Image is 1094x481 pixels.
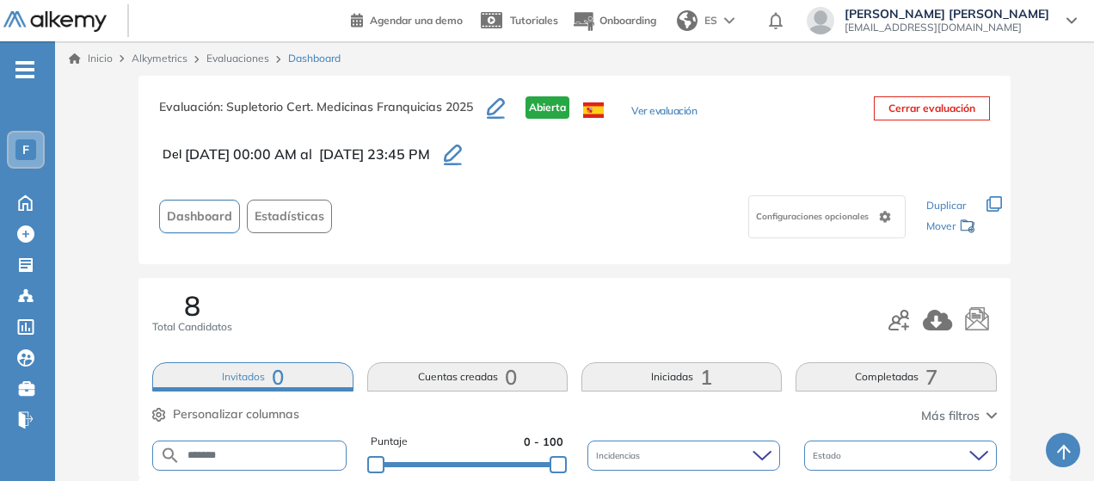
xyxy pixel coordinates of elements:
div: Incidencias [587,441,780,471]
h3: Evaluación [159,96,487,133]
span: Alkymetrics [132,52,187,65]
span: Tutoriales [510,14,558,27]
img: Logo [3,11,107,33]
button: Estadísticas [247,200,332,233]
span: Duplicar [926,199,966,212]
button: Cuentas creadas0 [367,362,568,392]
span: al [300,144,312,164]
button: Iniciadas1 [581,362,782,392]
span: Configuraciones opcionales [756,210,872,223]
span: [DATE] 00:00 AM [185,144,297,164]
span: Dashboard [167,207,232,225]
span: : Supletorio Cert. Medicinas Franquicias 2025 [220,99,473,114]
span: 0 - 100 [524,434,563,450]
span: ES [704,13,717,28]
span: Estado [813,449,845,462]
span: Total Candidatos [152,319,232,335]
div: Estado [804,441,997,471]
span: Agendar una demo [370,14,463,27]
button: Cerrar evaluación [874,96,990,120]
i: - [15,68,34,71]
button: Onboarding [572,3,656,40]
span: Más filtros [921,407,980,425]
div: Configuraciones opcionales [748,195,906,238]
a: Agendar una demo [351,9,463,29]
span: F [22,143,29,157]
span: Onboarding [599,14,656,27]
span: Incidencias [596,449,643,462]
a: Evaluaciones [206,52,269,65]
span: Puntaje [371,434,408,450]
span: [DATE] 23:45 PM [319,144,430,164]
button: Dashboard [159,200,240,233]
button: Invitados0 [152,362,353,392]
img: ESP [583,102,604,118]
button: Personalizar columnas [152,405,299,423]
button: Completadas7 [796,362,996,392]
span: 8 [184,292,200,319]
span: [PERSON_NAME] [PERSON_NAME] [845,7,1049,21]
span: Dashboard [288,51,341,66]
span: Personalizar columnas [173,405,299,423]
span: Del [163,145,181,163]
span: Abierta [525,96,569,119]
img: world [677,10,698,31]
button: Ver evaluación [631,103,697,121]
img: arrow [724,17,734,24]
button: Más filtros [921,407,997,425]
img: SEARCH_ALT [160,445,181,466]
span: [EMAIL_ADDRESS][DOMAIN_NAME] [845,21,1049,34]
span: Estadísticas [255,207,324,225]
a: Inicio [69,51,113,66]
div: Mover [926,212,976,244]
